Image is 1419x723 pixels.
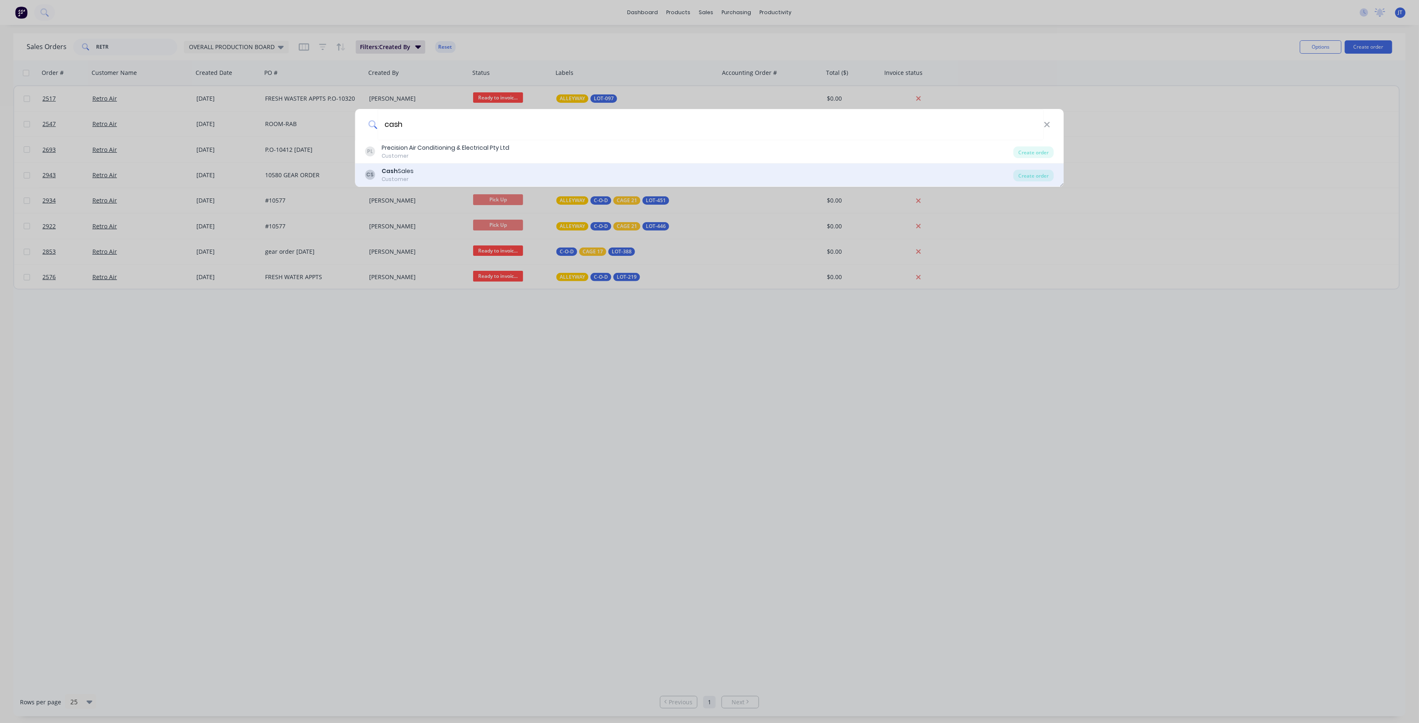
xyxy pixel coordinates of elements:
div: Create order [1014,170,1054,181]
div: CS [365,170,375,180]
div: Customer [382,152,510,160]
div: PL [365,146,375,156]
div: Sales [382,167,414,176]
div: Customer [382,176,414,183]
input: Enter a customer name to create a new order... [377,109,1044,140]
div: Precision Air Conditioning & Electrical Pty Ltd [382,144,510,152]
b: Cash [382,167,398,175]
div: Create order [1014,146,1054,158]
